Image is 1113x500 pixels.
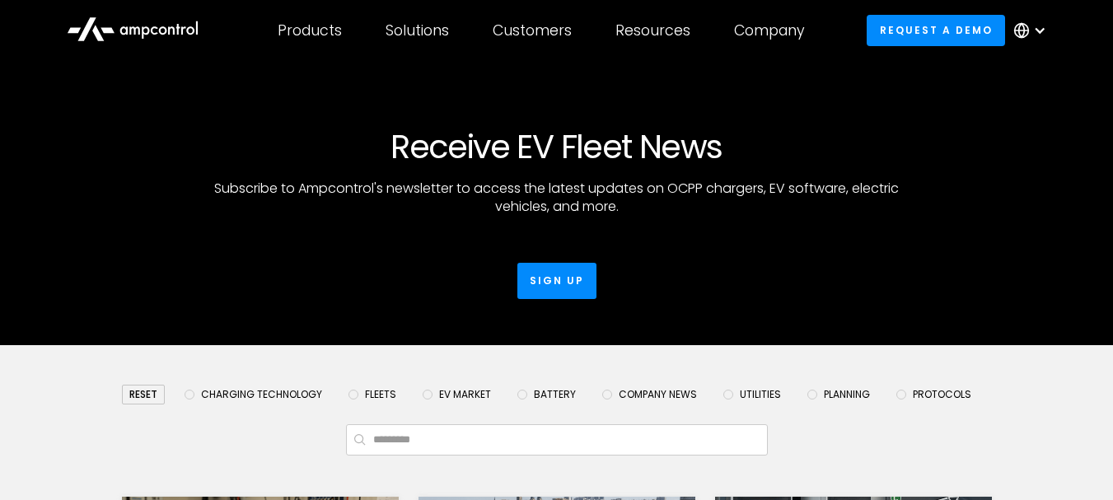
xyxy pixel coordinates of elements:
span: Planning [824,388,870,401]
div: Solutions [386,21,449,40]
div: Resources [615,21,690,40]
h1: Receive EV Fleet News [267,127,847,166]
div: Products [278,21,342,40]
a: Sign up [517,263,596,299]
span: EV Market [439,388,491,401]
span: Charging Technology [201,388,322,401]
p: Subscribe to Ampcontrol's newsletter to access the latest updates on OCPP chargers, EV software, ... [194,180,919,217]
div: reset [122,385,165,404]
span: Protocols [913,388,971,401]
div: Company [734,21,805,40]
span: Fleets [365,388,396,401]
span: Utilities [740,388,781,401]
a: Request a demo [867,15,1005,45]
div: Customers [493,21,572,40]
span: Battery [534,388,576,401]
span: Company News [619,388,697,401]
